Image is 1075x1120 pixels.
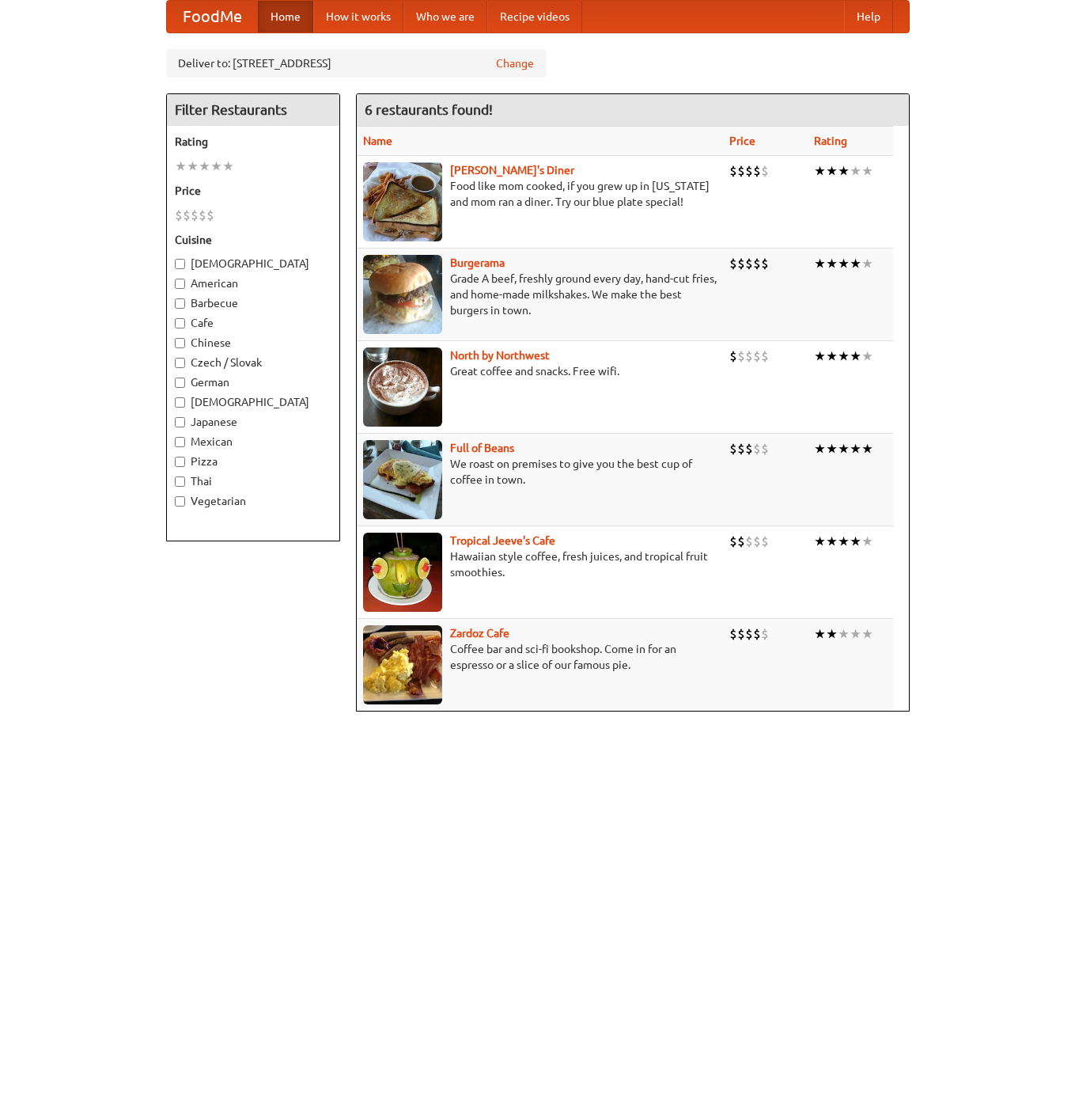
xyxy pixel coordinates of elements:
[729,347,737,365] li: $
[729,162,737,180] li: $
[403,1,487,32] a: Who we are
[861,440,873,457] li: ★
[175,158,187,175] li: ★
[729,440,737,457] li: $
[210,158,222,175] li: ★
[363,549,717,580] p: Hawaiian style coffee, fresh juices, and tropical fruit smoothies.
[175,417,185,427] input: Japanese
[737,162,745,180] li: $
[206,207,214,224] li: $
[450,534,555,547] b: Tropical Jeeve's Cafe
[175,457,185,467] input: Pizza
[175,434,331,450] label: Mexican
[175,493,331,509] label: Vegetarian
[861,347,873,365] li: ★
[861,255,873,272] li: ★
[450,442,514,454] a: Full of Beans
[729,255,737,272] li: $
[363,625,442,704] img: zardoz.jpg
[838,162,850,180] li: ★
[450,349,550,362] a: North by Northwest
[850,255,861,272] li: ★
[737,625,745,643] li: $
[826,533,838,550] li: ★
[745,162,753,180] li: $
[175,134,331,150] h5: Rating
[814,625,826,643] li: ★
[729,135,755,147] a: Price
[175,473,331,489] label: Thai
[175,279,185,289] input: American
[850,533,861,550] li: ★
[175,298,185,309] input: Barbecue
[826,625,838,643] li: ★
[450,164,574,177] a: [PERSON_NAME]'s Diner
[167,1,258,32] a: FoodMe
[175,259,185,269] input: [DEMOGRAPHIC_DATA]
[175,207,183,224] li: $
[761,162,769,180] li: $
[363,347,442,427] img: north.jpg
[363,456,717,488] p: We roast on premises to give you the best cup of coffee in town.
[167,94,339,126] h4: Filter Restaurants
[199,207,206,224] li: $
[838,440,850,457] li: ★
[838,347,850,365] li: ★
[826,255,838,272] li: ★
[814,255,826,272] li: ★
[861,162,873,180] li: ★
[175,338,185,348] input: Chinese
[753,440,761,457] li: $
[175,232,331,248] h5: Cuisine
[753,255,761,272] li: $
[175,318,185,328] input: Cafe
[175,414,331,430] label: Japanese
[175,454,331,469] label: Pizza
[175,275,331,291] label: American
[363,135,392,147] a: Name
[175,358,185,368] input: Czech / Slovak
[814,162,826,180] li: ★
[183,207,191,224] li: $
[175,374,331,390] label: German
[753,162,761,180] li: $
[175,476,185,487] input: Thai
[166,49,546,78] div: Deliver to: [STREET_ADDRESS]
[175,183,331,199] h5: Price
[737,440,745,457] li: $
[861,625,873,643] li: ★
[175,378,185,388] input: German
[814,440,826,457] li: ★
[737,255,745,272] li: $
[745,255,753,272] li: $
[753,347,761,365] li: $
[363,255,442,334] img: burgerama.jpg
[175,295,331,311] label: Barbecue
[850,162,861,180] li: ★
[814,347,826,365] li: ★
[761,625,769,643] li: $
[487,1,582,32] a: Recipe videos
[745,440,753,457] li: $
[175,437,185,447] input: Mexican
[175,394,331,410] label: [DEMOGRAPHIC_DATA]
[258,1,313,32] a: Home
[826,440,838,457] li: ★
[450,627,509,640] b: Zardoz Cafe
[761,533,769,550] li: $
[363,641,717,673] p: Coffee bar and sci-fi bookshop. Come in for an espresso or a slice of our famous pie.
[175,335,331,351] label: Chinese
[838,255,850,272] li: ★
[729,533,737,550] li: $
[844,1,893,32] a: Help
[814,533,826,550] li: ★
[363,178,717,210] p: Food like mom cooked, if you grew up in [US_STATE] and mom ran a diner. Try our blue plate special!
[826,347,838,365] li: ★
[191,207,199,224] li: $
[761,347,769,365] li: $
[850,347,861,365] li: ★
[450,256,505,269] b: Burgerama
